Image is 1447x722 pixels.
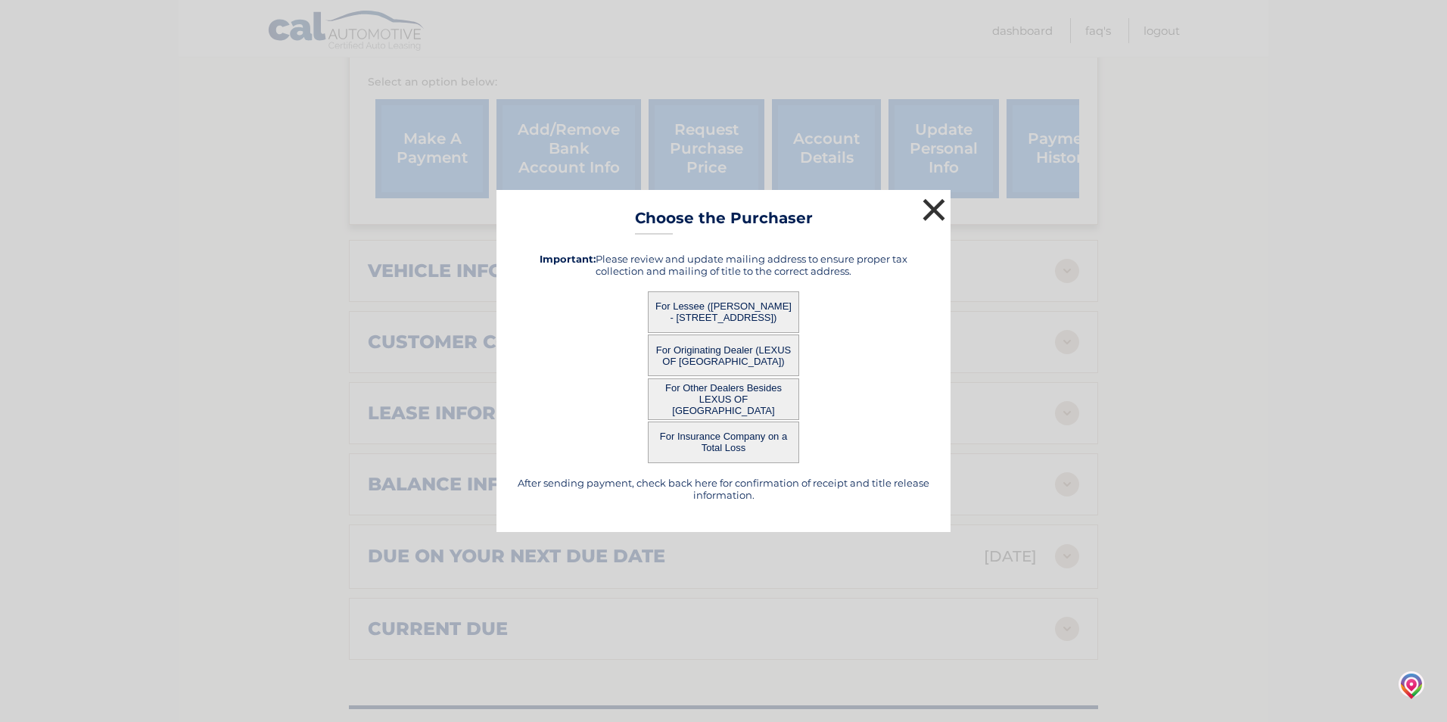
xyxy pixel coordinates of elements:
button: For Lessee ([PERSON_NAME] - [STREET_ADDRESS]) [648,291,799,333]
button: For Insurance Company on a Total Loss [648,422,799,463]
button: For Other Dealers Besides LEXUS OF [GEOGRAPHIC_DATA] [648,378,799,420]
h5: After sending payment, check back here for confirmation of receipt and title release information. [515,477,932,501]
h5: Please review and update mailing address to ensure proper tax collection and mailing of title to ... [515,253,932,277]
button: × [919,195,949,225]
strong: Important: [540,253,596,265]
h3: Choose the Purchaser [635,209,813,235]
button: For Originating Dealer (LEXUS OF [GEOGRAPHIC_DATA]) [648,335,799,376]
img: jcrBskumnMAAAAASUVORK5CYII= [1399,671,1424,699]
